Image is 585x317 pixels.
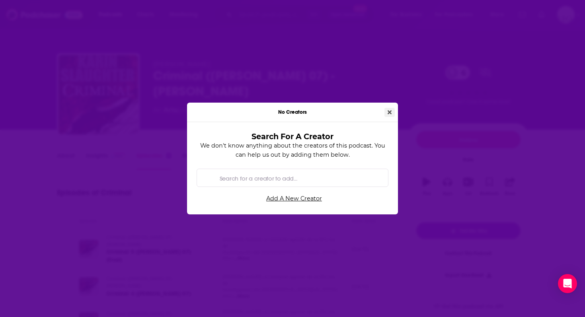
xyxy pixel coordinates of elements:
[197,169,388,187] div: Search by entity type
[197,141,388,159] p: We don't know anything about the creators of this podcast. You can help us out by adding them below.
[209,132,376,141] h3: Search For A Creator
[200,192,388,205] a: Add A New Creator
[558,274,577,293] div: Open Intercom Messenger
[187,103,398,122] div: No Creators
[216,169,382,187] input: Search for a creator to add...
[384,108,395,117] button: Close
